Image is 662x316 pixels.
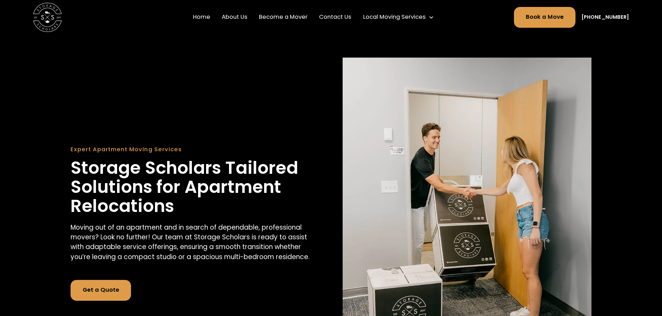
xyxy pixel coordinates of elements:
[514,7,576,28] a: Book a Move
[33,3,62,32] a: home
[71,145,319,154] div: Expert Apartment Moving Services
[219,7,251,27] a: About Us
[256,7,311,27] a: Become a Mover
[190,7,213,27] a: Home
[316,7,354,27] a: Contact Us
[71,223,319,262] p: Moving out of an apartment and in search of dependable, professional movers? Look no further! Our...
[71,280,131,301] a: Get a Quote
[71,159,319,216] h1: Storage Scholars Tailored Solutions for Apartment Relocations
[363,13,426,22] div: Local Moving Services
[581,14,629,21] a: [PHONE_NUMBER]
[360,10,437,25] div: Local Moving Services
